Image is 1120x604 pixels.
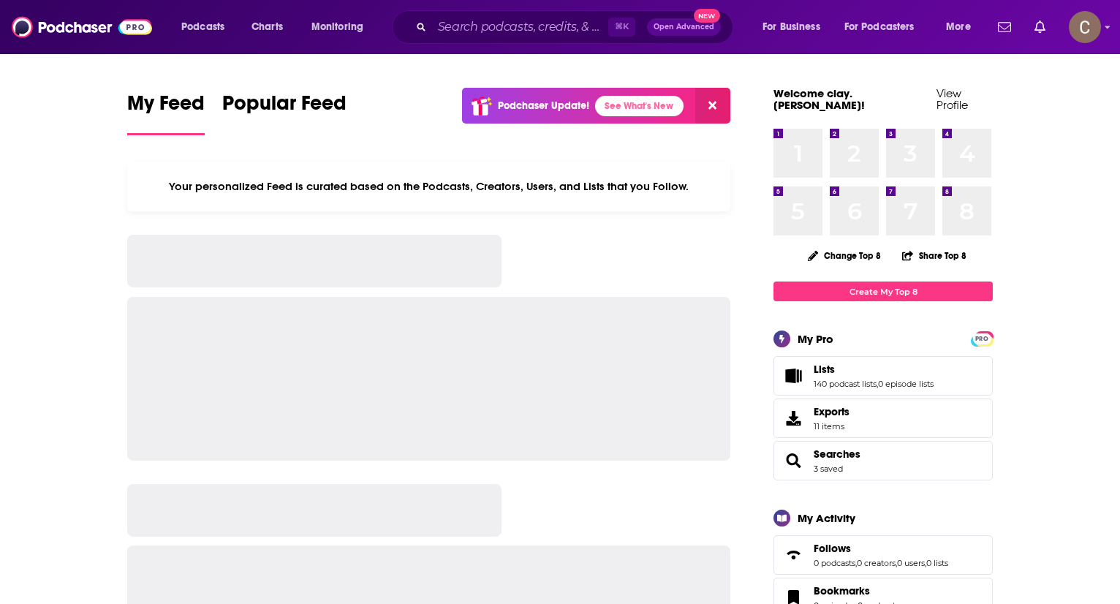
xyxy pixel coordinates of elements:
span: , [877,379,878,389]
span: Exports [814,405,850,418]
a: Exports [773,399,993,438]
button: Open AdvancedNew [647,18,721,36]
a: 0 episode lists [878,379,934,389]
span: For Podcasters [844,17,915,37]
span: For Business [763,17,820,37]
a: Lists [814,363,934,376]
span: Searches [773,441,993,480]
a: Charts [242,15,292,39]
button: Show profile menu [1069,11,1101,43]
span: My Feed [127,91,205,124]
button: open menu [752,15,839,39]
a: Show notifications dropdown [1029,15,1051,39]
a: Lists [779,366,808,386]
div: My Pro [798,332,833,346]
span: Logged in as clay.bolton [1069,11,1101,43]
span: 11 items [814,421,850,431]
span: More [946,17,971,37]
span: Exports [779,408,808,429]
span: ⌘ K [608,18,635,37]
span: Popular Feed [222,91,347,124]
div: My Activity [798,511,855,525]
a: Welcome clay.[PERSON_NAME]! [773,86,865,112]
span: Follows [773,535,993,575]
a: See What's New [595,96,684,116]
span: , [925,558,926,568]
span: New [694,9,720,23]
span: Podcasts [181,17,224,37]
a: 0 podcasts [814,558,855,568]
a: Follows [779,545,808,565]
div: Search podcasts, credits, & more... [406,10,747,44]
span: Lists [773,356,993,396]
div: Your personalized Feed is curated based on the Podcasts, Creators, Users, and Lists that you Follow. [127,162,730,211]
button: open menu [301,15,382,39]
input: Search podcasts, credits, & more... [432,15,608,39]
a: Searches [814,448,860,461]
button: open menu [835,15,936,39]
a: My Feed [127,91,205,135]
a: 0 lists [926,558,948,568]
a: 140 podcast lists [814,379,877,389]
span: Monitoring [311,17,363,37]
img: Podchaser - Follow, Share and Rate Podcasts [12,13,152,41]
a: Popular Feed [222,91,347,135]
span: Charts [251,17,283,37]
a: PRO [973,333,991,344]
a: Show notifications dropdown [992,15,1017,39]
a: Searches [779,450,808,471]
a: View Profile [937,86,968,112]
span: , [896,558,897,568]
p: Podchaser Update! [498,99,589,112]
button: Share Top 8 [901,241,967,270]
span: Lists [814,363,835,376]
span: Open Advanced [654,23,714,31]
a: 0 users [897,558,925,568]
button: open menu [936,15,989,39]
a: Create My Top 8 [773,282,993,301]
a: 0 creators [857,558,896,568]
span: , [855,558,857,568]
a: Follows [814,542,948,555]
img: User Profile [1069,11,1101,43]
a: 3 saved [814,464,843,474]
button: open menu [171,15,243,39]
span: Follows [814,542,851,555]
button: Change Top 8 [799,246,890,265]
a: Bookmarks [814,584,899,597]
span: Bookmarks [814,584,870,597]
